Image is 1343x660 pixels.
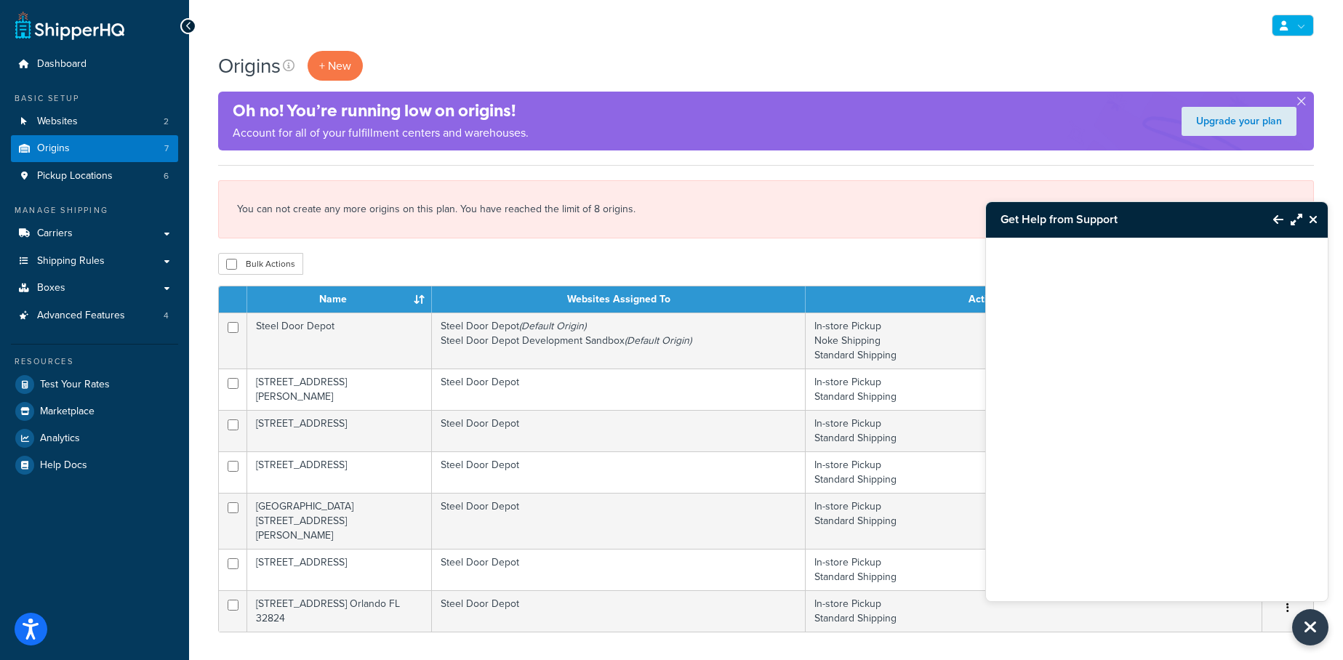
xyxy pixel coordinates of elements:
a: Carriers [11,220,178,247]
li: Websites [11,108,178,135]
button: Close Resource Center [1292,609,1328,645]
span: 7 [164,142,169,155]
a: Marketplace [11,398,178,424]
iframe: Chat Widget [986,238,1328,601]
span: 6 [164,170,169,182]
h4: Oh no! You’re running low on origins! [233,99,529,123]
td: Steel Door Depot [432,590,806,632]
th: Websites Assigned To [432,286,806,313]
a: Boxes [11,275,178,302]
a: × [1289,199,1295,211]
h1: Origins [218,52,281,80]
li: Pickup Locations [11,163,178,190]
td: In-store Pickup Standard Shipping [806,549,1262,590]
div: Basic Setup [11,92,178,105]
span: Shipping Rules [37,255,105,267]
a: Upgrade your plan [1182,107,1296,136]
a: Analytics [11,425,178,451]
i: (Default Origin) [625,333,691,348]
td: In-store Pickup Standard Shipping [806,451,1262,493]
td: In-store Pickup Noke Shipping Standard Shipping [806,313,1262,369]
td: Steel Door Depot [247,313,432,369]
li: Origins [11,135,178,162]
a: Pickup Locations 6 [11,163,178,190]
td: Steel Door Depot [432,451,806,493]
td: [STREET_ADDRESS] [247,549,432,590]
a: Help Docs [11,452,178,478]
a: Origins 7 [11,135,178,162]
span: Pickup Locations [37,170,113,182]
span: Websites [37,116,78,128]
i: (Default Origin) [519,318,586,334]
span: + New [319,57,351,74]
td: Steel Door Depot [432,493,806,549]
span: Test Your Rates [40,379,110,391]
h3: Get Help from Support [986,202,1259,237]
a: Dashboard [11,51,178,78]
span: Marketplace [40,406,95,418]
a: Test Your Rates [11,371,178,398]
td: Steel Door Depot [432,549,806,590]
td: Steel Door Depot [432,369,806,410]
td: [STREET_ADDRESS] Orlando FL 32824 [247,590,432,632]
li: Advanced Features [11,302,178,329]
td: In-store Pickup Standard Shipping [806,493,1262,549]
td: Steel Door Depot Steel Door Depot Development Sandbox [432,313,806,369]
p: Account for all of your fulfillment centers and warehouses. [233,123,529,143]
span: Boxes [37,282,65,294]
span: 2 [164,116,169,128]
div: Manage Shipping [11,204,178,217]
td: In-store Pickup Standard Shipping [806,410,1262,451]
td: [GEOGRAPHIC_DATA][STREET_ADDRESS][PERSON_NAME] [247,493,432,549]
span: Origins [37,142,70,155]
span: Help Docs [40,459,87,472]
div: You can not create any more origins on this plan. You have reached the limit of 8 origins. [237,199,1295,220]
a: + New [308,51,363,81]
td: [STREET_ADDRESS] [247,451,432,493]
button: Close Resource Center [1302,211,1328,228]
div: Resources [11,355,178,368]
th: Active Carriers Assigned To [806,286,1262,313]
a: ShipperHQ Home [15,11,124,40]
span: Carriers [37,228,73,240]
a: Shipping Rules [11,248,178,275]
button: Back to Resource Center [1259,203,1283,236]
button: Bulk Actions [218,253,303,275]
button: Maximize Resource Center [1283,203,1302,236]
span: 4 [164,310,169,322]
span: Dashboard [37,58,87,71]
td: [STREET_ADDRESS] [247,410,432,451]
td: Steel Door Depot [432,410,806,451]
span: Analytics [40,432,80,445]
a: Advanced Features 4 [11,302,178,329]
th: Name : activate to sort column ascending [247,286,432,313]
a: Websites 2 [11,108,178,135]
td: [STREET_ADDRESS][PERSON_NAME] [247,369,432,410]
span: Advanced Features [37,310,125,322]
td: In-store Pickup Standard Shipping [806,369,1262,410]
td: In-store Pickup Standard Shipping [806,590,1262,632]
